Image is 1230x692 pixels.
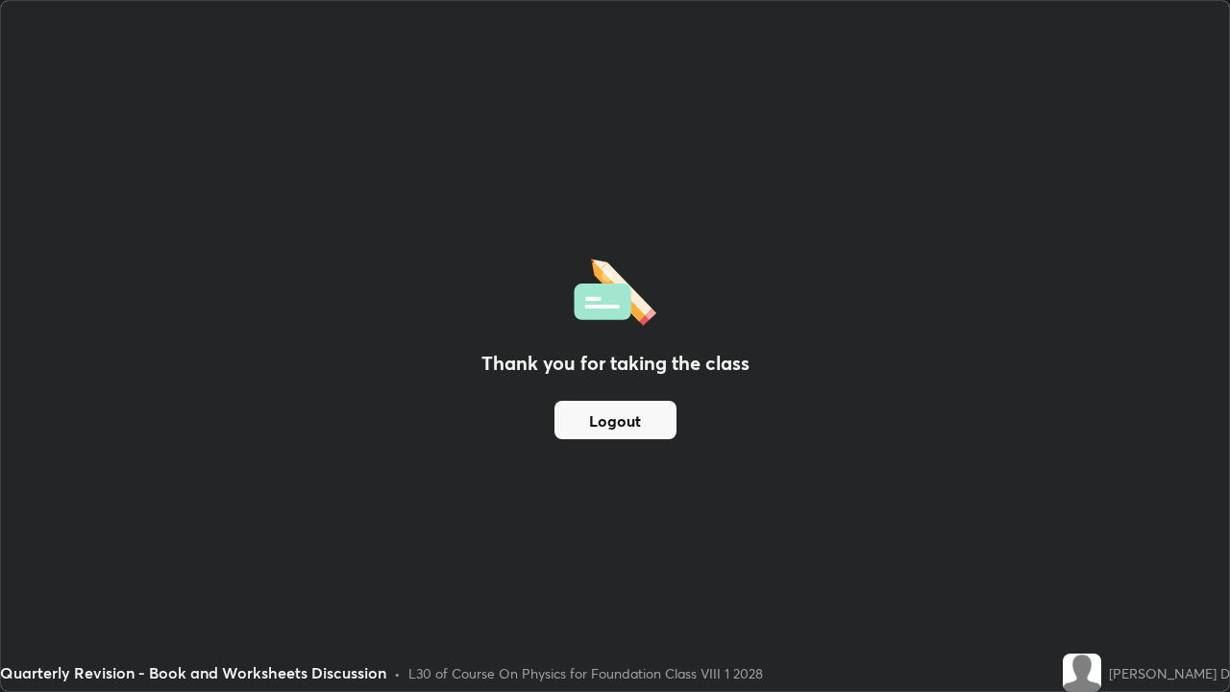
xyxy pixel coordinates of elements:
div: [PERSON_NAME] D [1109,663,1230,683]
h2: Thank you for taking the class [481,349,750,378]
div: L30 of Course On Physics for Foundation Class VIII 1 2028 [408,663,763,683]
img: default.png [1063,654,1101,692]
img: offlineFeedback.1438e8b3.svg [574,253,656,326]
button: Logout [554,401,676,439]
div: • [394,663,401,683]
